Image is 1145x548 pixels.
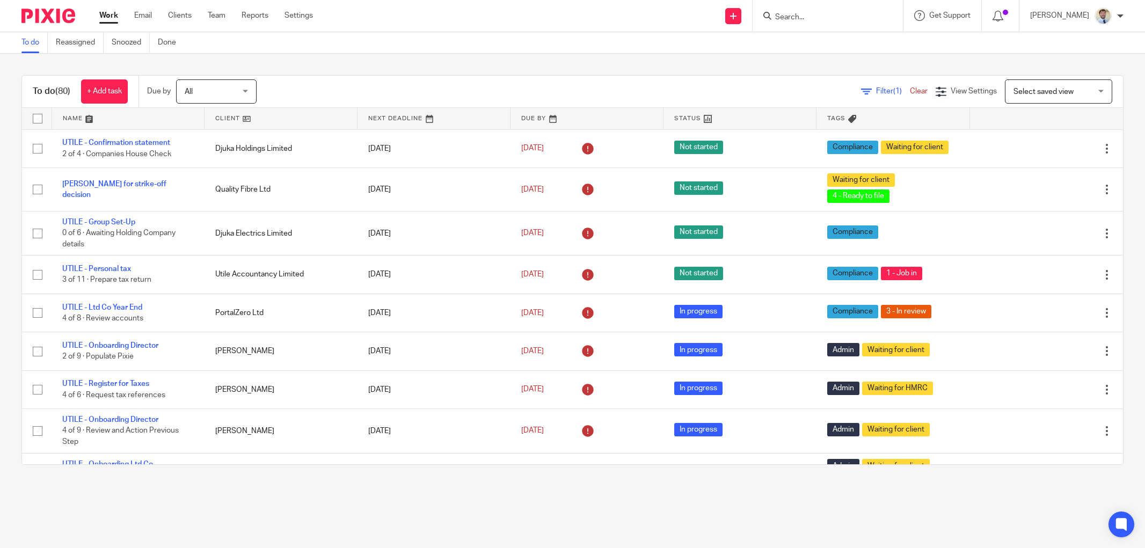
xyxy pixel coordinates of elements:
[674,181,723,195] span: Not started
[876,87,910,95] span: Filter
[881,141,949,154] span: Waiting for client
[358,129,510,167] td: [DATE]
[893,87,902,95] span: (1)
[358,332,510,370] td: [DATE]
[521,309,544,317] span: [DATE]
[674,382,723,395] span: In progress
[205,370,358,408] td: [PERSON_NAME]
[205,211,358,255] td: Djuka Electrics Limited
[205,409,358,453] td: [PERSON_NAME]
[674,141,723,154] span: Not started
[56,32,104,53] a: Reassigned
[674,267,723,280] span: Not started
[521,186,544,193] span: [DATE]
[881,267,922,280] span: 1 - Job in
[674,305,723,318] span: In progress
[521,427,544,435] span: [DATE]
[827,189,889,203] span: 4 - Ready to file
[62,461,153,468] a: UTILE - Onboarding Ltd Co
[1095,8,1112,25] img: 1693835698283.jfif
[827,141,878,154] span: Compliance
[521,386,544,393] span: [DATE]
[208,10,225,21] a: Team
[168,10,192,21] a: Clients
[674,423,723,436] span: In progress
[205,167,358,211] td: Quality Fibre Ltd
[358,409,510,453] td: [DATE]
[827,459,859,472] span: Admin
[62,150,171,158] span: 2 of 4 · Companies House Check
[134,10,152,21] a: Email
[62,230,176,249] span: 0 of 6 · Awaiting Holding Company details
[242,10,268,21] a: Reports
[62,416,158,423] a: UTILE - Onboarding Director
[21,9,75,23] img: Pixie
[827,225,878,239] span: Compliance
[674,343,723,356] span: In progress
[862,382,933,395] span: Waiting for HMRC
[185,88,193,96] span: All
[774,13,871,23] input: Search
[358,370,510,408] td: [DATE]
[358,453,510,497] td: [DATE]
[81,79,128,104] a: + Add task
[1013,88,1074,96] span: Select saved view
[55,87,70,96] span: (80)
[62,380,149,388] a: UTILE - Register for Taxes
[827,173,895,187] span: Waiting for client
[827,382,859,395] span: Admin
[62,218,135,226] a: UTILE - Group Set-Up
[910,87,928,95] a: Clear
[62,391,165,399] span: 4 of 6 · Request tax references
[862,343,930,356] span: Waiting for client
[862,423,930,436] span: Waiting for client
[205,129,358,167] td: Djuka Holdings Limited
[147,86,171,97] p: Due by
[521,145,544,152] span: [DATE]
[21,32,48,53] a: To do
[205,294,358,332] td: PortalZero Ltd
[99,10,118,21] a: Work
[827,343,859,356] span: Admin
[827,267,878,280] span: Compliance
[62,276,151,284] span: 3 of 11 · Prepare tax return
[358,255,510,294] td: [DATE]
[112,32,150,53] a: Snoozed
[62,265,131,273] a: UTILE - Personal tax
[827,115,845,121] span: Tags
[929,12,971,19] span: Get Support
[827,423,859,436] span: Admin
[205,255,358,294] td: Utile Accountancy Limited
[358,211,510,255] td: [DATE]
[827,305,878,318] span: Compliance
[62,427,179,446] span: 4 of 9 · Review and Action Previous Step
[521,347,544,355] span: [DATE]
[881,305,931,318] span: 3 - In review
[205,332,358,370] td: [PERSON_NAME]
[285,10,313,21] a: Settings
[674,225,723,239] span: Not started
[33,86,70,97] h1: To do
[62,139,170,147] a: UTILE - Confirmation statement
[1030,10,1089,21] p: [PERSON_NAME]
[62,180,166,199] a: [PERSON_NAME] for strike-off decision
[521,271,544,278] span: [DATE]
[358,167,510,211] td: [DATE]
[862,459,930,472] span: Waiting for client
[358,294,510,332] td: [DATE]
[62,353,134,361] span: 2 of 9 · Populate Pixie
[158,32,184,53] a: Done
[205,453,358,497] td: AJP Transport Limited
[62,304,142,311] a: UTILE - Ltd Co Year End
[62,315,143,322] span: 4 of 8 · Review accounts
[951,87,997,95] span: View Settings
[521,229,544,237] span: [DATE]
[62,342,158,349] a: UTILE - Onboarding Director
